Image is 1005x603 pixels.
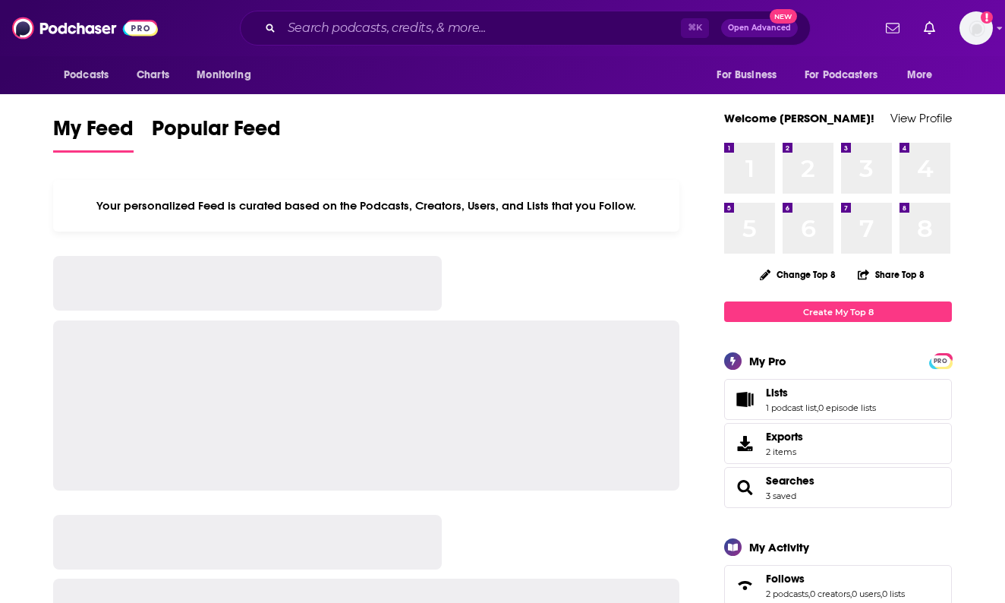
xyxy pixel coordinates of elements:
[817,403,818,413] span: ,
[728,24,791,32] span: Open Advanced
[127,61,178,90] a: Charts
[959,11,993,45] img: User Profile
[770,9,797,24] span: New
[766,403,817,413] a: 1 podcast list
[53,115,134,150] span: My Feed
[197,65,250,86] span: Monitoring
[881,589,882,599] span: ,
[12,14,158,43] img: Podchaser - Follow, Share and Rate Podcasts
[766,589,808,599] a: 2 podcasts
[749,354,786,368] div: My Pro
[810,589,850,599] a: 0 creators
[766,386,788,399] span: Lists
[882,589,905,599] a: 0 lists
[818,403,876,413] a: 0 episode lists
[724,423,952,464] a: Exports
[918,15,941,41] a: Show notifications dropdown
[907,65,933,86] span: More
[931,355,950,366] a: PRO
[724,111,874,125] a: Welcome [PERSON_NAME]!
[724,301,952,322] a: Create My Top 8
[751,265,845,284] button: Change Top 8
[729,433,760,454] span: Exports
[152,115,281,150] span: Popular Feed
[706,61,795,90] button: open menu
[766,430,803,444] span: Exports
[766,386,876,399] a: Lists
[766,572,805,586] span: Follows
[808,589,810,599] span: ,
[724,379,952,420] span: Lists
[981,11,993,24] svg: Email not verified
[805,65,877,86] span: For Podcasters
[852,589,881,599] a: 0 users
[766,474,814,488] a: Searches
[717,65,777,86] span: For Business
[795,61,899,90] button: open menu
[959,11,993,45] button: Show profile menu
[959,11,993,45] span: Logged in as jbarbour
[53,115,134,153] a: My Feed
[766,491,796,501] a: 3 saved
[681,18,709,38] span: ⌘ K
[282,16,681,40] input: Search podcasts, credits, & more...
[186,61,270,90] button: open menu
[931,355,950,367] span: PRO
[721,19,798,37] button: Open AdvancedNew
[724,467,952,508] span: Searches
[766,447,803,457] span: 2 items
[53,180,679,232] div: Your personalized Feed is curated based on the Podcasts, Creators, Users, and Lists that you Follow.
[880,15,906,41] a: Show notifications dropdown
[137,65,169,86] span: Charts
[857,260,925,289] button: Share Top 8
[749,540,809,554] div: My Activity
[896,61,952,90] button: open menu
[729,477,760,498] a: Searches
[890,111,952,125] a: View Profile
[64,65,109,86] span: Podcasts
[766,572,905,586] a: Follows
[729,389,760,410] a: Lists
[850,589,852,599] span: ,
[152,115,281,153] a: Popular Feed
[53,61,128,90] button: open menu
[240,11,811,46] div: Search podcasts, credits, & more...
[729,575,760,596] a: Follows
